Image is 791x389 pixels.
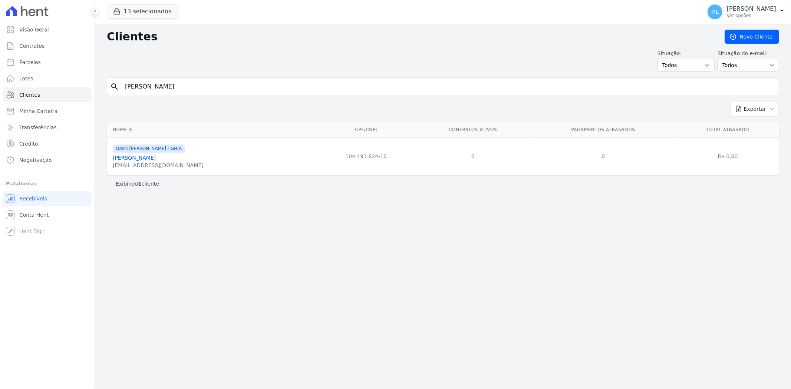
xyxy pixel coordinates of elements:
[3,120,92,135] a: Transferências
[19,124,57,131] span: Transferências
[3,87,92,102] a: Clientes
[3,191,92,206] a: Recebíveis
[19,75,33,82] span: Lotes
[416,137,530,175] td: 0
[3,207,92,222] a: Conta Hent
[3,71,92,86] a: Lotes
[3,55,92,70] a: Parcelas
[727,5,776,13] p: [PERSON_NAME]
[530,137,676,175] td: 0
[718,50,779,57] label: Situação do e-mail:
[19,156,52,164] span: Negativação
[113,144,185,153] span: Oasis [PERSON_NAME] - GHIA
[316,122,416,137] th: CPF/CNPJ
[113,155,156,161] a: [PERSON_NAME]
[19,91,40,99] span: Clientes
[116,180,159,187] p: Exibindo cliente
[107,4,178,19] button: 13 selecionados
[530,122,676,137] th: Pagamentos Atrasados
[19,211,49,219] span: Conta Hent
[19,107,57,115] span: Minha Carteira
[6,179,89,188] div: Plataformas
[107,122,316,137] th: Nome
[316,137,416,175] td: 104.491.824-10
[711,9,719,14] span: ML
[3,39,92,53] a: Contratos
[3,22,92,37] a: Visão Geral
[3,153,92,167] a: Negativação
[3,104,92,119] a: Minha Carteira
[110,82,119,91] i: search
[19,140,38,147] span: Crédito
[676,122,779,137] th: Total Atrasado
[676,137,779,175] td: R$ 0,00
[727,13,776,19] p: Ver opções
[19,42,45,50] span: Contratos
[730,102,779,116] button: Exportar
[113,162,204,169] div: [EMAIL_ADDRESS][DOMAIN_NAME]
[725,30,779,44] a: Novo Cliente
[107,30,713,43] h2: Clientes
[19,59,41,66] span: Parcelas
[19,26,49,33] span: Visão Geral
[416,122,530,137] th: Contratos Ativos
[121,79,776,94] input: Buscar por nome, CPF ou e-mail
[702,1,791,22] button: ML [PERSON_NAME] Ver opções
[19,195,47,202] span: Recebíveis
[3,136,92,151] a: Crédito
[138,181,142,187] b: 1
[657,50,715,57] label: Situação:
